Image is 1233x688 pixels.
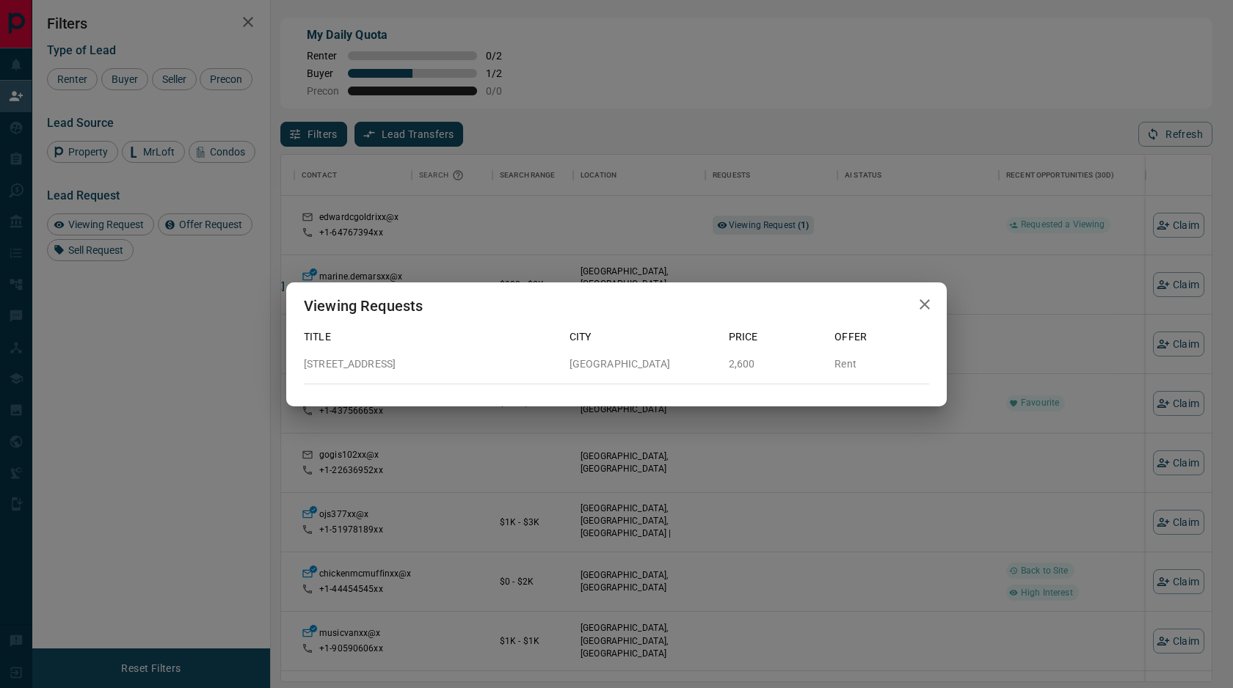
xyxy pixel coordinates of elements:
p: City [570,329,717,345]
p: Offer [834,329,929,345]
p: [GEOGRAPHIC_DATA] [570,356,717,372]
h2: Viewing Requests [286,282,440,329]
p: 2,600 [729,356,823,372]
p: Title [304,329,558,345]
p: [STREET_ADDRESS] [304,356,558,372]
p: Rent [834,356,929,372]
p: Price [729,329,823,345]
